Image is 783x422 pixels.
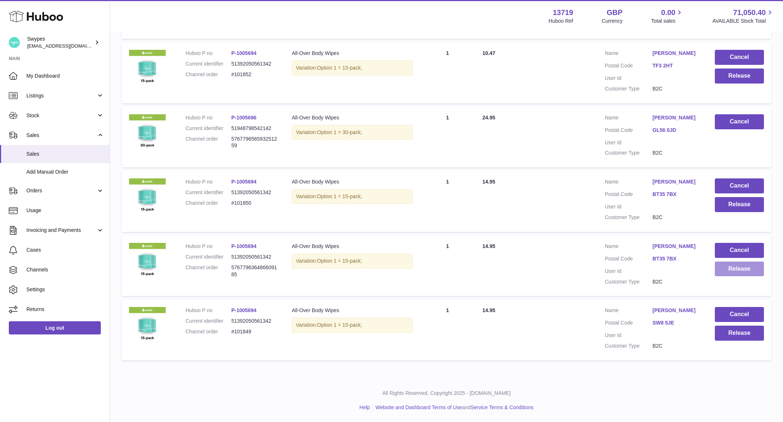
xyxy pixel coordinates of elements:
[26,227,96,234] span: Invoicing and Payments
[652,243,700,250] a: [PERSON_NAME]
[605,62,652,71] dt: Postal Code
[231,189,277,196] dd: 51392050561342
[231,115,257,121] a: P-1005696
[231,243,257,249] a: P-1005694
[26,92,96,99] span: Listings
[26,306,104,313] span: Returns
[129,178,166,215] img: 137191726829119.png
[605,307,652,316] dt: Name
[292,114,413,121] div: All-Over Body Wipes
[317,322,362,328] span: Option 1 = 15-pack;
[420,300,475,360] td: 1
[471,404,534,410] a: Service Terms & Conditions
[26,132,96,139] span: Sales
[651,18,684,25] span: Total sales
[185,264,231,278] dt: Channel order
[292,50,413,57] div: All-Over Body Wipes
[652,149,700,156] dd: B2C
[317,65,362,71] span: Option 1 = 15-pack;
[420,107,475,168] td: 1
[651,8,684,25] a: 0.00 Total sales
[231,307,257,313] a: P-1005694
[733,8,766,18] span: 71,050.40
[292,307,413,314] div: All-Over Body Wipes
[652,278,700,285] dd: B2C
[231,125,277,132] dd: 51948798542142
[715,50,764,65] button: Cancel
[185,243,231,250] dt: Huboo P no
[652,62,700,69] a: TF3 2HT
[185,125,231,132] dt: Current identifier
[292,60,413,75] div: Variation:
[605,255,652,264] dt: Postal Code
[549,18,573,25] div: Huboo Ref
[9,321,101,334] a: Log out
[185,178,231,185] dt: Huboo P no
[185,136,231,149] dt: Channel order
[185,318,231,325] dt: Current identifier
[605,178,652,187] dt: Name
[715,307,764,322] button: Cancel
[605,343,652,349] dt: Customer Type
[26,286,104,293] span: Settings
[715,69,764,84] button: Release
[26,151,104,158] span: Sales
[652,85,700,92] dd: B2C
[602,18,623,25] div: Currency
[652,178,700,185] a: [PERSON_NAME]
[715,262,764,277] button: Release
[231,179,257,185] a: P-1005694
[185,200,231,207] dt: Channel order
[605,268,652,275] dt: User Id
[129,243,166,280] img: 137191726829119.png
[129,307,166,344] img: 137191726829119.png
[27,36,93,49] div: Swypes
[185,189,231,196] dt: Current identifier
[375,404,462,410] a: Website and Dashboard Terms of Use
[292,318,413,333] div: Variation:
[231,318,277,325] dd: 51392050561342
[360,404,370,410] a: Help
[26,73,104,79] span: My Dashboard
[292,243,413,250] div: All-Over Body Wipes
[712,18,774,25] span: AVAILABLE Stock Total
[605,319,652,328] dt: Postal Code
[129,50,166,86] img: 137191726829119.png
[231,60,277,67] dd: 51392050561342
[605,243,652,252] dt: Name
[26,247,104,253] span: Cases
[652,255,700,262] a: BT35 7BX
[185,307,231,314] dt: Huboo P no
[605,214,652,221] dt: Customer Type
[420,171,475,232] td: 1
[652,191,700,198] a: BT35 7BX
[712,8,774,25] a: 71,050.40 AVAILABLE Stock Total
[605,114,652,123] dt: Name
[607,8,622,18] strong: GBP
[185,114,231,121] dt: Huboo P no
[373,404,533,411] li: and
[652,307,700,314] a: [PERSON_NAME]
[605,149,652,156] dt: Customer Type
[231,253,277,260] dd: 51392050561342
[652,214,700,221] dd: B2C
[185,71,231,78] dt: Channel order
[605,50,652,59] dt: Name
[715,326,764,341] button: Release
[605,278,652,285] dt: Customer Type
[317,129,362,135] span: Option 1 = 30-pack;
[715,114,764,129] button: Cancel
[231,200,277,207] dd: #101850
[482,179,495,185] span: 14.95
[317,193,362,199] span: Option 1 = 15-pack;
[652,343,700,349] dd: B2C
[292,253,413,269] div: Variation:
[482,307,495,313] span: 14.95
[661,8,676,18] span: 0.00
[482,50,495,56] span: 10.47
[605,85,652,92] dt: Customer Type
[715,243,764,258] button: Cancel
[26,112,96,119] span: Stock
[231,50,257,56] a: P-1005694
[715,178,764,193] button: Cancel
